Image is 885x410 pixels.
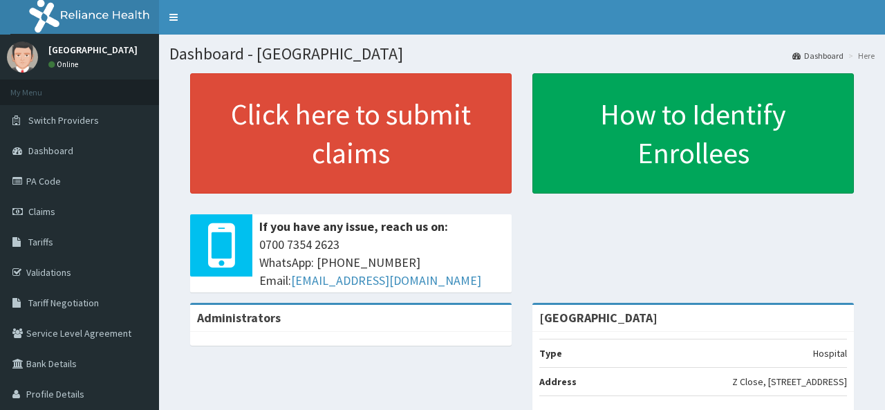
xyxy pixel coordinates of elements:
span: Switch Providers [28,114,99,127]
h1: Dashboard - [GEOGRAPHIC_DATA] [169,45,875,63]
span: Tariffs [28,236,53,248]
a: Click here to submit claims [190,73,512,194]
span: Tariff Negotiation [28,297,99,309]
b: Address [539,375,577,388]
p: [GEOGRAPHIC_DATA] [48,45,138,55]
b: Administrators [197,310,281,326]
p: Z Close, [STREET_ADDRESS] [732,375,847,389]
span: Claims [28,205,55,218]
b: If you have any issue, reach us on: [259,218,448,234]
span: 0700 7354 2623 WhatsApp: [PHONE_NUMBER] Email: [259,236,505,289]
a: How to Identify Enrollees [532,73,854,194]
span: Dashboard [28,145,73,157]
strong: [GEOGRAPHIC_DATA] [539,310,658,326]
p: Hospital [813,346,847,360]
b: Type [539,347,562,360]
a: Online [48,59,82,69]
a: Dashboard [792,50,844,62]
img: User Image [7,41,38,73]
li: Here [845,50,875,62]
a: [EMAIL_ADDRESS][DOMAIN_NAME] [291,272,481,288]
